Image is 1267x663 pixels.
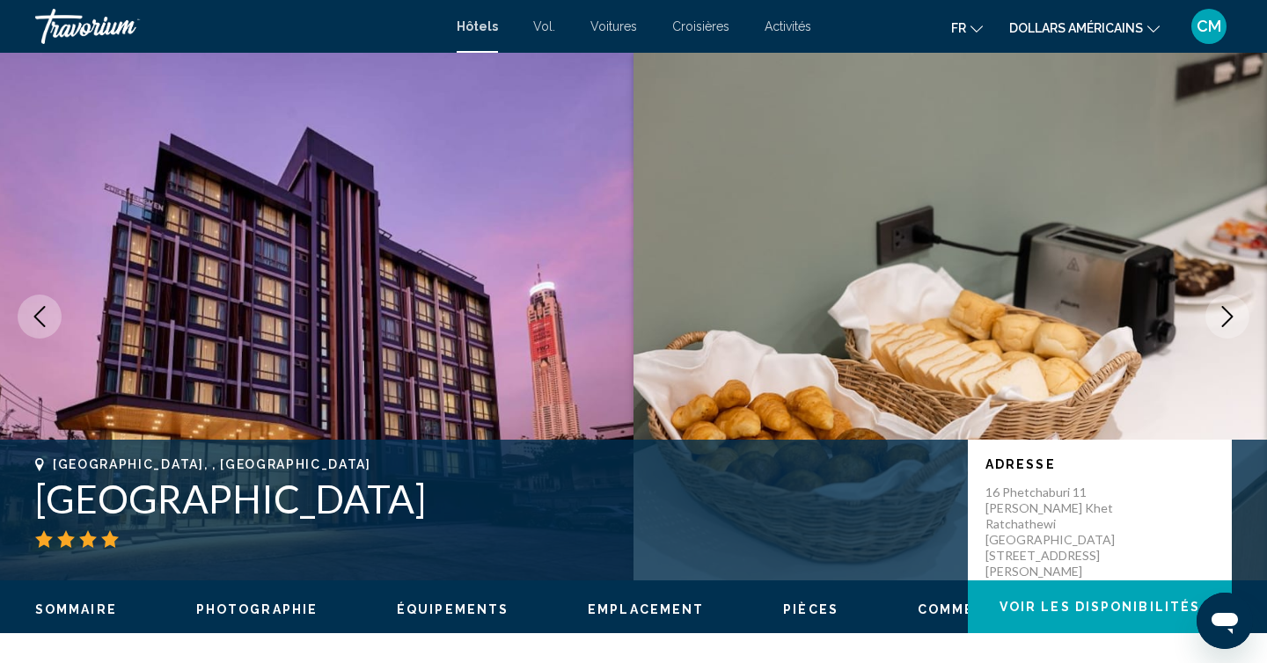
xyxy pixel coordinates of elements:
p: Adresse [985,457,1214,471]
button: Équipements [397,601,509,617]
button: Changer de devise [1009,15,1160,40]
a: Activités [765,19,811,33]
span: Commentaires [918,602,1041,616]
button: Next image [1205,295,1249,339]
button: Changer de langue [951,15,983,40]
font: fr [951,21,966,35]
font: dollars américains [1009,21,1143,35]
button: Commentaires [918,601,1041,617]
span: Emplacement [588,602,704,616]
p: 16 Phetchaburi 11 [PERSON_NAME] Khet Ratchathewi [GEOGRAPHIC_DATA] [STREET_ADDRESS][PERSON_NAME] [985,484,1126,579]
a: Vol. [533,19,555,33]
span: [GEOGRAPHIC_DATA], , [GEOGRAPHIC_DATA] [53,457,371,471]
span: Sommaire [35,602,117,616]
span: Équipements [397,602,509,616]
span: Pièces [783,602,839,616]
button: Pièces [783,601,839,617]
h1: [GEOGRAPHIC_DATA] [35,476,950,521]
span: Photographie [196,602,318,616]
button: Photographie [196,601,318,617]
button: Sommaire [35,601,117,617]
button: Previous image [18,295,62,339]
span: Voir les disponibilités [1000,601,1200,615]
button: Emplacement [588,601,704,617]
a: Travorium [35,9,439,44]
a: Croisières [672,19,729,33]
a: Voitures [590,19,637,33]
a: Hôtels [457,19,498,33]
font: CM [1197,17,1221,35]
button: Menu utilisateur [1186,8,1232,45]
iframe: Bouton de lancement de la fenêtre de messagerie [1197,593,1253,649]
button: Voir les disponibilités [968,580,1232,633]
